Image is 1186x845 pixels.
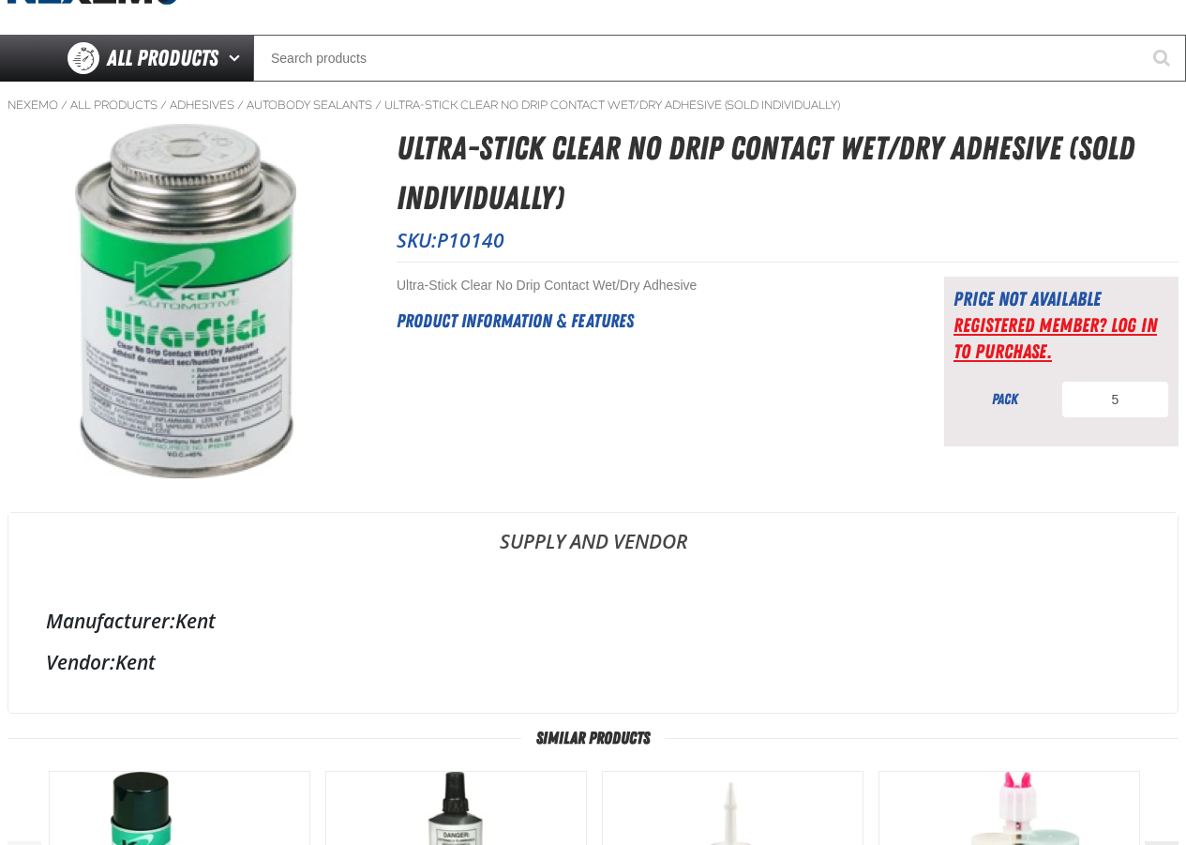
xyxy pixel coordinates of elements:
button: Start Searching [1139,35,1186,82]
p: SKU: [397,227,1178,253]
span: P10140 [437,227,504,253]
input: Search [253,35,1186,82]
div: Ultra-Stick Clear No Drip Contact Wet/Dry Adhesive [397,277,897,294]
span: / [160,98,167,113]
h2: Product Information & Features [397,307,897,335]
a: Registered Member? Log In to purchase. [953,313,1157,363]
h1: Ultra-Stick Clear No Drip Contact Wet/Dry Adhesive (Sold Individually) [397,124,1178,222]
div: Kent [46,649,1140,675]
span: / [61,98,68,113]
a: Ultra-Stick Clear No Drip Contact Wet/Dry Adhesive (Sold Individually) [384,98,840,113]
label: Vendor: [46,649,115,675]
span: Similar Products [521,729,665,747]
nav: Breadcrumbs [8,98,1178,113]
a: Supply and Vendor [8,513,1178,569]
div: Price not available [953,286,1169,312]
span: / [375,98,382,113]
div: Kent [46,608,1140,634]
button: Open All Products pages [222,35,253,82]
span: / [237,98,244,113]
a: Adhesives [170,98,234,113]
a: Nexemo [8,98,58,113]
a: Autobody Sealants [247,98,372,113]
label: Manufacturer: [46,608,175,634]
div: pack [953,389,1057,410]
input: Product Quantity [1061,381,1169,418]
a: All Products [70,98,158,113]
span: All Products [107,41,218,75]
img: Ultra-Stick Clear No Drip Contact Wet/Dry Adhesive (Sold Individually) [75,124,296,478]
